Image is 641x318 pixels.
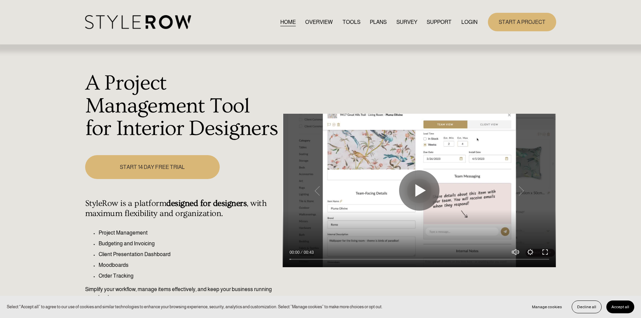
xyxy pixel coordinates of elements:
[85,155,220,179] a: START 14 DAY FREE TRIAL
[99,229,279,237] p: Project Management
[572,301,602,313] button: Decline all
[85,199,279,219] h4: StyleRow is a platform , with maximum flexibility and organization.
[532,305,562,309] span: Manage cookies
[166,199,247,208] strong: designed for designers
[343,17,360,27] a: TOOLS
[289,249,301,256] div: Current time
[396,17,417,27] a: SURVEY
[305,17,333,27] a: OVERVIEW
[301,249,315,256] div: Duration
[85,72,279,140] h1: A Project Management Tool for Interior Designers
[611,305,629,309] span: Accept all
[577,305,596,309] span: Decline all
[289,257,549,262] input: Seek
[427,18,452,26] span: SUPPORT
[99,240,279,248] p: Budgeting and Invoicing
[99,272,279,280] p: Order Tracking
[85,285,279,302] p: Simplify your workflow, manage items effectively, and keep your business running seamlessly.
[85,15,191,29] img: StyleRow
[606,301,634,313] button: Accept all
[399,170,439,211] button: Play
[280,17,296,27] a: HOME
[370,17,387,27] a: PLANS
[527,301,567,313] button: Manage cookies
[99,250,279,258] p: Client Presentation Dashboard
[461,17,477,27] a: LOGIN
[99,261,279,269] p: Moodboards
[7,304,383,310] p: Select “Accept all” to agree to our use of cookies and similar technologies to enhance your brows...
[427,17,452,27] a: folder dropdown
[488,13,556,31] a: START A PROJECT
